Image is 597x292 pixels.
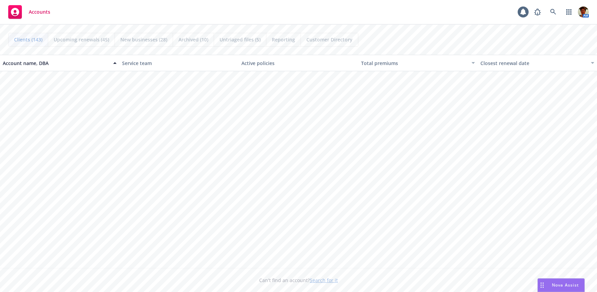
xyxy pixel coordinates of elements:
[306,36,353,43] span: Customer Directory
[120,36,167,43] span: New businesses (28)
[241,60,355,67] div: Active policies
[310,277,338,283] a: Search for it
[531,5,544,19] a: Report a Bug
[578,7,589,17] img: photo
[538,278,585,292] button: Nova Assist
[54,36,109,43] span: Upcoming renewals (45)
[122,60,236,67] div: Service team
[14,36,42,43] span: Clients (143)
[29,9,50,15] span: Accounts
[538,279,546,292] div: Drag to move
[552,282,579,288] span: Nova Assist
[220,36,261,43] span: Untriaged files (5)
[5,2,53,22] a: Accounts
[562,5,576,19] a: Switch app
[546,5,560,19] a: Search
[480,60,587,67] div: Closest renewal date
[119,55,239,71] button: Service team
[178,36,208,43] span: Archived (10)
[478,55,597,71] button: Closest renewal date
[239,55,358,71] button: Active policies
[361,60,467,67] div: Total premiums
[358,55,478,71] button: Total premiums
[259,277,338,284] span: Can't find an account?
[3,60,109,67] div: Account name, DBA
[272,36,295,43] span: Reporting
